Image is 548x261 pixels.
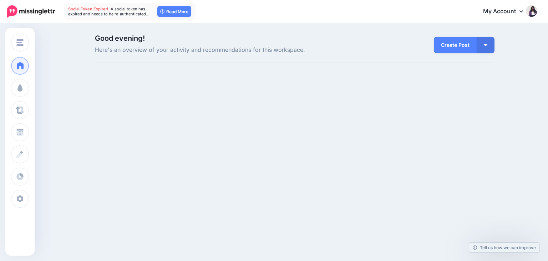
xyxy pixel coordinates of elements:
[95,34,145,43] span: Good evening!
[16,39,24,46] img: menu.png
[434,37,477,53] a: Create Post
[476,3,537,20] a: My Account
[68,6,149,16] span: A social token has expired and needs to be re-authenticated…
[469,243,539,252] a: Tell us how we can improve
[7,5,55,18] img: Missinglettr
[95,45,358,55] span: Here's an overview of your activity and recommendations for this workspace.
[484,44,487,46] img: arrow-down-white.png
[157,6,191,17] a: Read More
[68,6,110,11] span: Social Token Expired.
